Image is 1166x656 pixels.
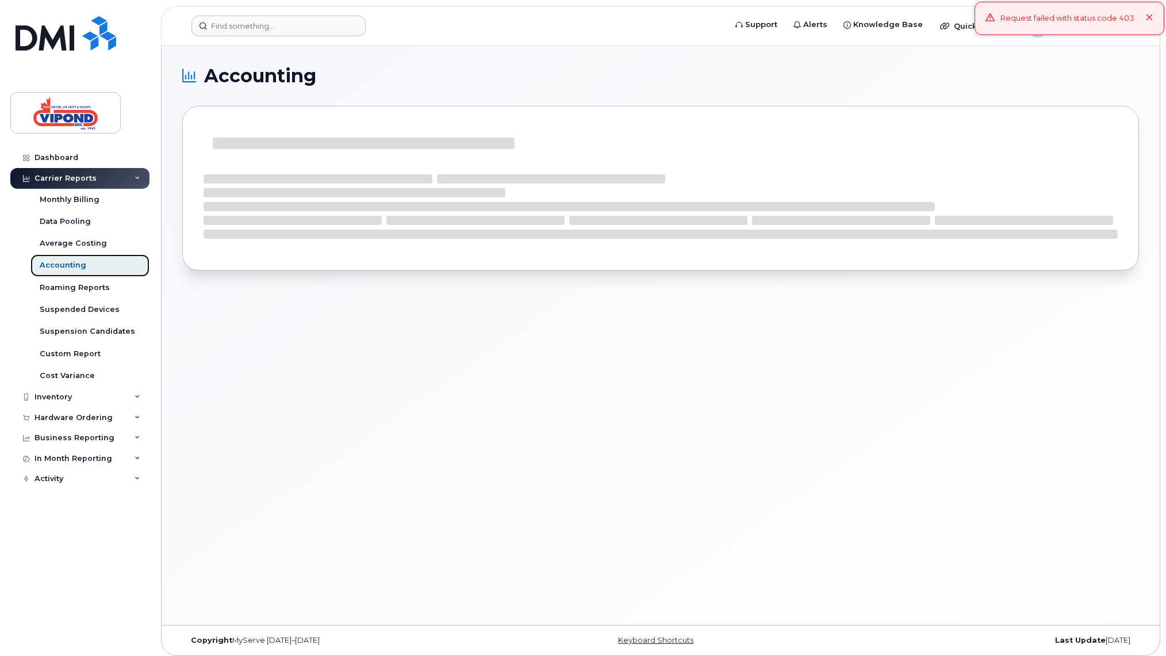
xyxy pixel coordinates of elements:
[618,636,693,644] a: Keyboard Shortcuts
[1000,13,1134,24] div: Request failed with status code 403
[191,636,232,644] strong: Copyright
[182,636,501,645] div: MyServe [DATE]–[DATE]
[204,67,316,85] span: Accounting
[820,636,1139,645] div: [DATE]
[1055,636,1106,644] strong: Last Update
